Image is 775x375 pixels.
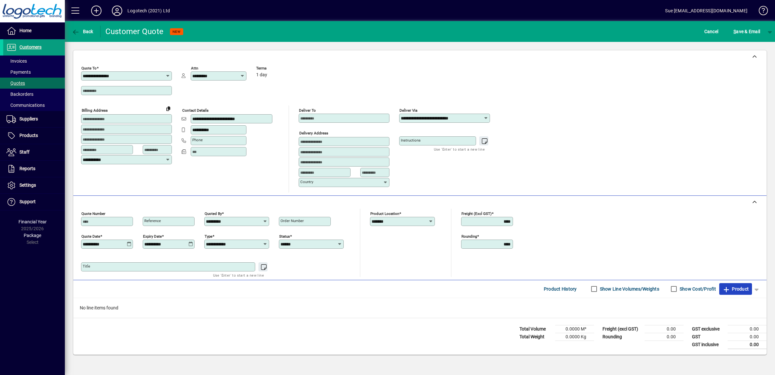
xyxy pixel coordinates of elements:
[3,23,65,39] a: Home
[703,26,720,37] button: Cancel
[19,149,30,155] span: Staff
[6,69,31,75] span: Payments
[728,341,767,349] td: 0.00
[3,144,65,160] a: Staff
[719,283,752,295] button: Product
[105,26,164,37] div: Customer Quote
[733,26,760,37] span: ave & Email
[163,103,173,114] button: Copy to Delivery address
[728,325,767,333] td: 0.00
[399,108,417,113] mat-label: Deliver via
[299,108,316,113] mat-label: Deliver To
[19,116,38,121] span: Suppliers
[689,333,728,341] td: GST
[461,234,477,238] mat-label: Rounding
[72,29,93,34] span: Back
[6,81,25,86] span: Quotes
[81,234,100,238] mat-label: Quote date
[733,29,736,34] span: S
[81,211,105,216] mat-label: Quote number
[3,177,65,194] a: Settings
[19,44,42,50] span: Customers
[555,333,594,341] td: 0.0000 Kg
[70,26,95,37] button: Back
[599,286,659,292] label: Show Line Volumes/Weights
[205,211,222,216] mat-label: Quoted by
[73,298,767,318] div: No line items found
[107,5,127,17] button: Profile
[256,72,267,78] span: 1 day
[730,26,763,37] button: Save & Email
[19,199,36,204] span: Support
[19,182,36,188] span: Settings
[555,325,594,333] td: 0.0000 M³
[19,28,31,33] span: Home
[86,5,107,17] button: Add
[370,211,399,216] mat-label: Product location
[192,138,203,142] mat-label: Phone
[19,133,38,138] span: Products
[665,6,747,16] div: Sue [EMAIL_ADDRESS][DOMAIN_NAME]
[516,325,555,333] td: Total Volume
[6,103,45,108] span: Communications
[599,325,645,333] td: Freight (excl GST)
[19,166,35,171] span: Reports
[689,325,728,333] td: GST exclusive
[689,341,728,349] td: GST inclusive
[599,333,645,341] td: Rounding
[173,30,181,34] span: NEW
[434,145,485,153] mat-hint: Use 'Enter' to start a new line
[645,325,684,333] td: 0.00
[3,89,65,100] a: Backorders
[205,234,212,238] mat-label: Type
[6,92,33,97] span: Backorders
[3,128,65,144] a: Products
[65,26,101,37] app-page-header-button: Back
[24,233,41,238] span: Package
[678,286,716,292] label: Show Cost/Profit
[541,283,579,295] button: Product History
[722,284,749,294] span: Product
[461,211,492,216] mat-label: Freight (excl GST)
[81,66,97,70] mat-label: Quote To
[191,66,198,70] mat-label: Attn
[3,111,65,127] a: Suppliers
[213,271,264,279] mat-hint: Use 'Enter' to start a new line
[3,161,65,177] a: Reports
[127,6,170,16] div: Logotech (2021) Ltd
[256,66,295,70] span: Terms
[6,58,27,64] span: Invoices
[3,67,65,78] a: Payments
[754,1,767,22] a: Knowledge Base
[280,219,304,223] mat-label: Order number
[3,78,65,89] a: Quotes
[3,100,65,111] a: Communications
[728,333,767,341] td: 0.00
[300,180,313,184] mat-label: Country
[18,219,47,224] span: Financial Year
[83,264,90,269] mat-label: Title
[401,138,421,143] mat-label: Instructions
[645,333,684,341] td: 0.00
[143,234,162,238] mat-label: Expiry date
[704,26,719,37] span: Cancel
[3,194,65,210] a: Support
[279,234,290,238] mat-label: Status
[3,56,65,67] a: Invoices
[544,284,577,294] span: Product History
[144,219,161,223] mat-label: Reference
[516,333,555,341] td: Total Weight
